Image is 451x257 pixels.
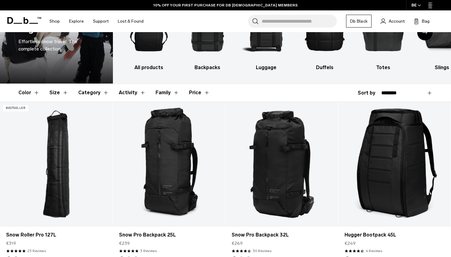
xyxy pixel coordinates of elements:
span: Effortless snow travel: The complete collection. [18,39,77,52]
a: Hugger Bootpack 45L [345,231,445,239]
button: Bag [414,17,430,25]
a: Support [93,10,109,32]
a: 30 reviews [253,248,272,254]
a: Shop [49,10,60,32]
a: Db Black [346,15,372,28]
a: Hugger Bootpack 45L [338,102,451,226]
div: Next slide [417,25,433,40]
a: Lost & Found [118,10,144,32]
button: Toggle Filter [156,84,179,102]
h3: Totes [359,64,407,71]
p: Bestseller [3,105,28,111]
a: Explore [69,10,84,32]
a: 10% OFF YOUR FIRST PURCHASE FOR DB [DEMOGRAPHIC_DATA] MEMBERS [153,2,298,8]
a: Snow Roller Pro 127L [6,231,106,239]
a: Snow Pro Backpack 32L [232,231,332,239]
button: Toggle Filter [119,84,146,102]
span: Account [389,18,405,24]
span: €249 [345,240,356,247]
button: Toggle Filter [78,84,109,102]
a: 3 reviews [140,248,157,254]
span: €269 [232,240,243,247]
nav: Main Navigation [45,10,148,32]
button: Toggle Filter [49,84,68,102]
h3: Backpacks [183,64,231,71]
a: 4 reviews [366,248,382,254]
h3: Luggage [242,64,290,71]
span: Bag [422,18,430,24]
span: €319 [6,240,16,247]
a: Snow Pro Backpack 25L [119,231,219,239]
a: 23 reviews [27,248,46,254]
button: Toggle Filter [18,84,40,102]
a: Snow Pro Backpack 32L [225,102,338,226]
h3: Duffels [301,64,349,71]
span: €239 [119,240,130,247]
a: Account [381,17,405,25]
h3: All products [125,64,173,71]
button: Toggle Price [189,84,210,102]
a: Snow Pro Backpack 25L [113,102,225,226]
